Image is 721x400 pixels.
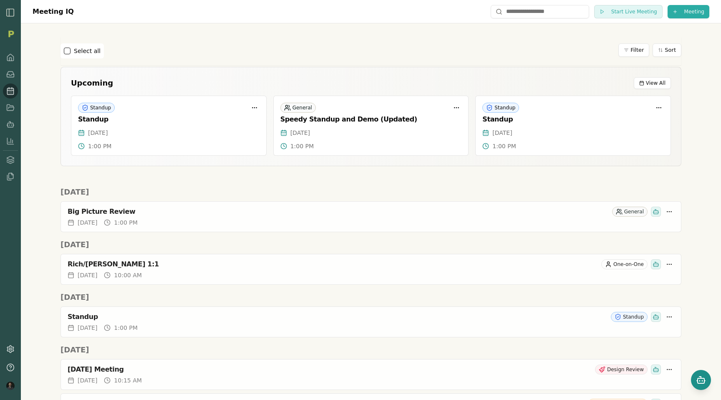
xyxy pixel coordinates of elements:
span: [DATE] [78,376,97,385]
span: 1:00 PM [88,142,111,150]
button: Help [3,360,18,375]
button: More options [664,207,674,217]
a: Big Picture ReviewGeneral[DATE]1:00 PM [61,201,681,232]
div: General [612,207,648,217]
h2: [DATE] [61,344,681,356]
span: View All [646,80,666,86]
div: Speedy Standup and Demo (Updated) [280,115,462,124]
div: Standup [68,313,608,321]
button: Open Sidebar [5,8,15,18]
label: Select all [74,47,101,55]
a: Rich/[PERSON_NAME] 1:1One-on-One[DATE]10:00 AM [61,254,681,285]
span: [DATE] [88,129,108,137]
button: More options [664,365,674,375]
button: More options [654,103,664,113]
button: View All [634,77,671,89]
span: Meeting [684,8,704,15]
h2: [DATE] [61,239,681,251]
span: [DATE] [290,129,310,137]
span: [DATE] [492,129,512,137]
div: Smith has been invited [651,207,661,217]
button: Meeting [668,5,709,18]
div: Big Picture Review [68,208,609,216]
button: Filter [618,43,649,57]
a: StandupStandup[DATE]1:00 PM [61,306,681,337]
img: sidebar [5,8,15,18]
span: [DATE] [78,218,97,227]
div: Smith has been invited [651,365,661,375]
span: 1:00 PM [492,142,516,150]
span: 1:00 PM [114,324,137,332]
div: Design Review [595,365,648,375]
button: More options [664,312,674,322]
div: Rich/[PERSON_NAME] 1:1 [68,260,598,268]
div: Standup [78,115,260,124]
div: Standup [78,103,115,113]
h2: [DATE] [61,186,681,198]
img: profile [6,382,15,390]
div: [DATE] Meeting [68,365,592,374]
div: Standup [482,115,664,124]
div: General [280,103,316,113]
div: Smith has been invited [651,312,661,322]
button: More options [664,259,674,269]
div: Standup [482,103,519,113]
img: Organization logo [5,28,17,40]
span: Start Live Meeting [611,8,657,15]
div: Smith has been invited [651,259,661,269]
span: 1:00 PM [290,142,314,150]
h2: [DATE] [61,291,681,303]
div: Standup [611,312,648,322]
a: [DATE] MeetingDesign Review[DATE]10:15 AM [61,359,681,390]
button: More options [250,103,260,113]
span: [DATE] [78,271,97,279]
button: Start Live Meeting [594,5,663,18]
span: 10:15 AM [114,376,141,385]
button: More options [451,103,461,113]
button: Open chat [691,370,711,390]
span: 10:00 AM [114,271,141,279]
button: Sort [653,43,681,57]
span: [DATE] [78,324,97,332]
h2: Upcoming [71,77,113,89]
h1: Meeting IQ [33,7,74,17]
span: 1:00 PM [114,218,137,227]
div: One-on-One [601,259,648,269]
